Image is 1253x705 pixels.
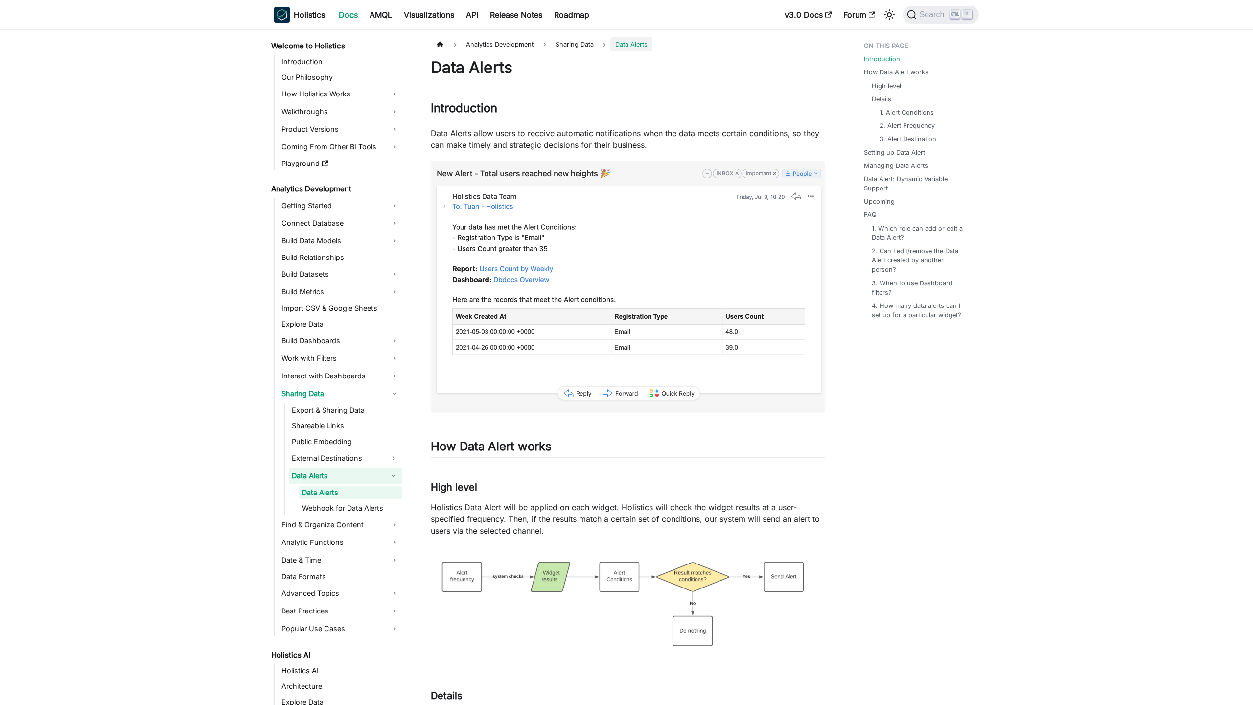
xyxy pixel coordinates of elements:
[278,139,402,155] a: Coming From Other BI Tools
[278,104,402,119] a: Walkthroughs
[872,224,969,242] a: 1. Which role can add or edit a Data Alert?
[431,127,825,151] p: Data Alerts allow users to receive automatic notifications when the data meets certain conditions...
[268,39,402,53] a: Welcome to Holistics
[779,7,837,23] a: v3.0 Docs
[917,10,951,19] span: Search
[431,439,825,458] h2: How Data Alert works
[289,450,385,466] a: External Destinations
[431,58,825,77] h1: Data Alerts
[278,233,402,249] a: Build Data Models
[431,690,825,702] h3: Details
[274,7,290,23] img: Holistics
[289,468,385,484] a: Data Alerts
[278,198,402,213] a: Getting Started
[278,157,402,170] a: Playground
[364,7,398,23] a: AMQL
[872,279,969,297] a: 3. When to use Dashboard filters?
[278,603,402,619] a: Best Practices
[398,7,460,23] a: Visualizations
[461,37,538,51] span: Analytics Development
[431,481,825,493] h3: High level
[882,7,897,23] button: Switch between dark and light mode (currently light mode)
[610,37,652,51] span: Data Alerts
[299,486,402,499] a: Data Alerts
[837,7,881,23] a: Forum
[903,6,979,23] button: Search (Ctrl+K)
[431,101,825,119] h2: Introduction
[278,266,402,282] a: Build Datasets
[864,148,925,157] a: Setting up Data Alert
[278,70,402,84] a: Our Philosophy
[264,29,411,705] nav: Docs sidebar
[278,251,402,264] a: Build Relationships
[278,552,402,568] a: Date & Time
[872,246,969,275] a: 2. Can I edit/remove the Data Alert created by another person?
[278,621,402,636] a: Popular Use Cases
[460,7,484,23] a: API
[431,37,825,51] nav: Breadcrumbs
[278,55,402,69] a: Introduction
[278,386,402,401] a: Sharing Data
[864,161,928,170] a: Managing Data Alerts
[864,68,928,77] a: How Data Alert works
[289,403,402,417] a: Export & Sharing Data
[278,570,402,584] a: Data Formats
[864,54,900,64] a: Introduction
[278,517,402,533] a: Find & Organize Content
[551,37,599,51] span: Sharing Data
[872,81,901,91] a: High level
[278,680,402,693] a: Architecture
[880,108,934,117] a: 1. Alert Conditions
[278,368,402,384] a: Interact with Dashboards
[431,501,825,537] p: Holistics Data Alert will be applied on each widget. Holistics will check the widget results at a...
[278,351,402,366] a: Work with Filters
[278,317,402,331] a: Explore Data
[278,302,402,315] a: Import CSV & Google Sheets
[385,468,402,484] button: Collapse sidebar category 'Data Alerts'
[289,435,402,448] a: Public Embedding
[294,9,325,21] b: Holistics
[962,10,972,19] kbd: K
[278,284,402,300] a: Build Metrics
[872,94,891,104] a: Details
[274,7,325,23] a: HolisticsHolistics
[289,419,402,433] a: Shareable Links
[278,86,402,102] a: How Holistics Works
[431,37,449,51] a: Home page
[548,7,595,23] a: Roadmap
[268,182,402,196] a: Analytics Development
[278,333,402,349] a: Build Dashboards
[278,586,402,601] a: Advanced Topics
[431,161,825,412] img: Example of an email alert
[268,648,402,662] a: Holistics AI
[872,301,969,320] a: 4. How many data alerts can I set up for a particular widget?
[484,7,548,23] a: Release Notes
[333,7,364,23] a: Docs
[864,174,973,193] a: Data Alert: Dynamic Variable Support
[299,501,402,515] a: Webhook for Data Alerts
[864,210,877,219] a: FAQ
[385,450,402,466] button: Expand sidebar category 'External Destinations'
[278,535,402,550] a: Analytic Functions
[278,215,402,231] a: Connect Database
[278,121,402,137] a: Product Versions
[880,121,935,130] a: 2. Alert Frequency
[278,664,402,678] a: Holistics AI
[880,134,936,143] a: 3. Alert Destination
[864,197,895,206] a: Upcoming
